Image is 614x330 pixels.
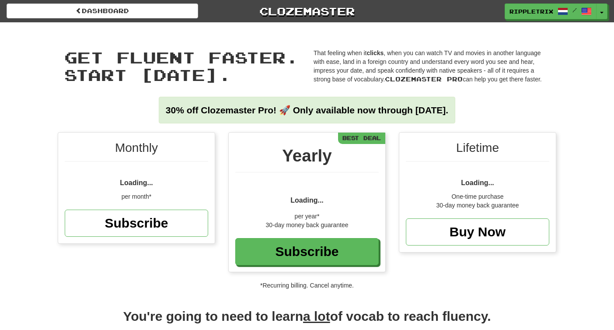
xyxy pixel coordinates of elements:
[406,192,549,201] div: One-time purchase
[290,197,324,204] span: Loading...
[7,4,198,18] a: Dashboard
[505,4,597,19] a: RippleTrix /
[65,139,208,161] div: Monthly
[303,309,330,323] u: a lot
[509,7,553,15] span: RippleTrix
[406,139,549,161] div: Lifetime
[338,133,385,144] div: Best Deal
[235,238,379,265] a: Subscribe
[166,105,448,115] strong: 30% off Clozemaster Pro! 🚀 Only available now through [DATE].
[366,49,384,56] strong: clicks
[461,179,494,186] span: Loading...
[64,48,299,84] span: Get fluent faster. Start [DATE].
[385,75,463,83] span: Clozemaster Pro
[572,7,577,13] span: /
[314,49,550,84] p: That feeling when it , when you can watch TV and movies in another language with ease, land in a ...
[235,144,379,172] div: Yearly
[235,221,379,229] div: 30-day money back guarantee
[120,179,153,186] span: Loading...
[65,192,208,201] div: per month*
[235,212,379,221] div: per year*
[211,4,403,19] a: Clozemaster
[65,210,208,237] a: Subscribe
[406,201,549,210] div: 30-day money back guarantee
[406,218,549,246] a: Buy Now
